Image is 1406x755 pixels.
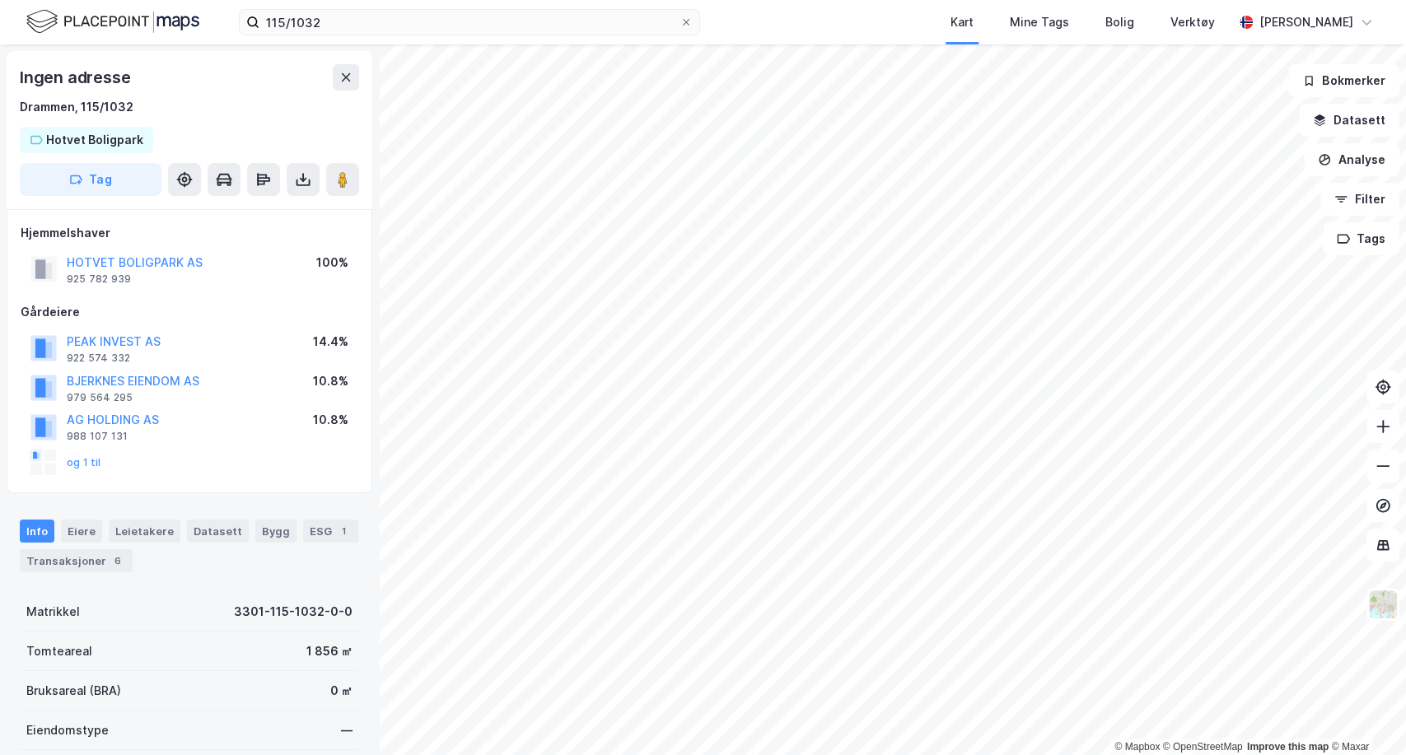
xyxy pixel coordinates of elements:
div: Tomteareal [26,641,92,661]
a: Mapbox [1114,741,1160,753]
div: Eiendomstype [26,720,109,740]
div: Bolig [1105,12,1134,32]
div: 14.4% [313,332,348,352]
img: Z [1367,589,1399,620]
div: Verktøy [1170,12,1215,32]
div: Drammen, 115/1032 [20,97,133,117]
div: Matrikkel [26,602,80,622]
div: 10.8% [313,410,348,430]
img: logo.f888ab2527a4732fd821a326f86c7f29.svg [26,7,199,36]
button: Datasett [1299,104,1399,137]
iframe: Chat Widget [1324,676,1406,755]
div: 100% [316,253,348,273]
div: Hotvet Boligpark [46,130,143,150]
div: Leietakere [109,520,180,543]
button: Tag [20,163,161,196]
div: Bygg [255,520,297,543]
div: Mine Tags [1010,12,1069,32]
div: 922 574 332 [67,352,130,365]
div: — [341,720,353,740]
div: Datasett [187,520,249,543]
div: Info [20,520,54,543]
div: 988 107 131 [67,430,128,443]
div: Eiere [61,520,102,543]
div: 0 ㎡ [330,681,353,701]
div: ESG [303,520,358,543]
div: 979 564 295 [67,391,133,404]
div: Bruksareal (BRA) [26,681,121,701]
div: 925 782 939 [67,273,131,286]
div: 6 [110,552,126,569]
div: 1 [335,523,352,539]
button: Tags [1323,222,1399,255]
div: Transaksjoner [20,549,133,572]
button: Bokmerker [1288,64,1399,97]
div: 1 856 ㎡ [306,641,353,661]
div: Gårdeiere [21,302,358,322]
div: Ingen adresse [20,64,133,91]
a: OpenStreetMap [1163,741,1243,753]
div: 3301-115-1032-0-0 [234,602,353,622]
button: Analyse [1304,143,1399,176]
div: [PERSON_NAME] [1259,12,1353,32]
div: Hjemmelshaver [21,223,358,243]
div: Kontrollprogram for chat [1324,676,1406,755]
div: 10.8% [313,371,348,391]
button: Filter [1320,183,1399,216]
div: Kart [951,12,974,32]
a: Improve this map [1247,741,1329,753]
input: Søk på adresse, matrikkel, gårdeiere, leietakere eller personer [259,10,680,35]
